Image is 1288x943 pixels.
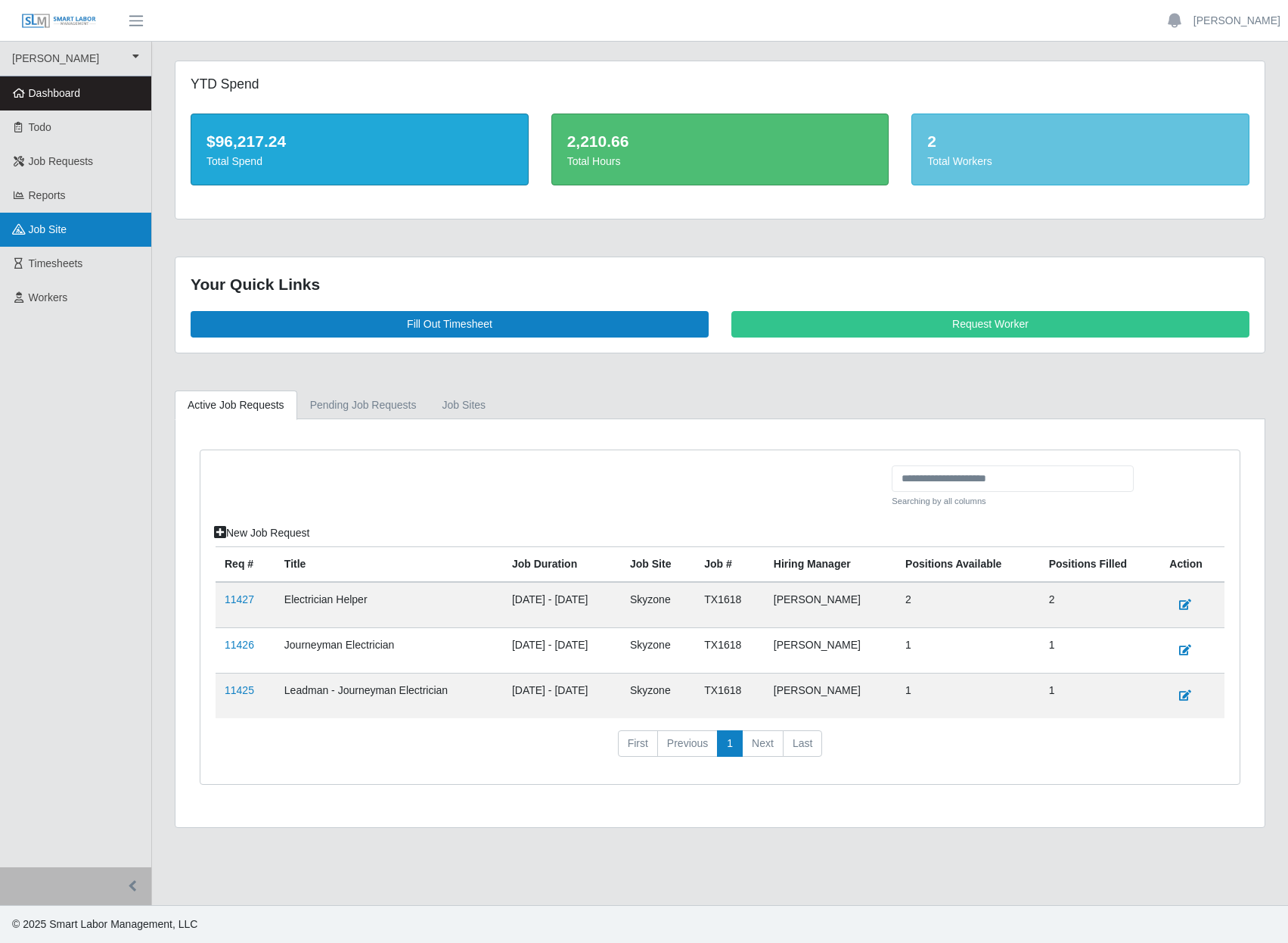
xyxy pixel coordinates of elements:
td: Skyzone [621,673,695,718]
a: Request Worker [731,311,1249,338]
div: Total Spend [206,154,513,170]
div: $96,217.24 [206,129,513,154]
th: Hiring Manager [765,546,896,582]
td: 1 [896,627,1040,673]
a: job sites [430,391,499,420]
span: Timesheets [29,257,83,269]
td: TX1618 [695,582,765,628]
td: Electrician Helper [275,582,503,628]
a: New Job Request [204,520,320,546]
a: 11426 [225,639,254,651]
span: Reports [29,189,66,201]
a: Active Job Requests [175,391,297,420]
td: TX1618 [695,627,765,673]
td: 1 [1040,627,1161,673]
th: Title [275,546,503,582]
span: job site [29,223,67,235]
td: [PERSON_NAME] [765,673,896,718]
th: Positions Available [896,546,1040,582]
span: Todo [29,121,51,133]
span: Workers [29,291,68,303]
td: Leadman - Journeyman Electrician [275,673,503,718]
td: Skyzone [621,627,695,673]
a: [PERSON_NAME] [1193,13,1280,29]
th: Job Duration [503,546,621,582]
a: 1 [717,730,743,758]
td: [PERSON_NAME] [765,627,896,673]
a: 11427 [225,593,254,605]
td: [PERSON_NAME] [765,582,896,628]
td: 2 [1040,582,1161,628]
a: Pending Job Requests [297,391,430,420]
span: Dashboard [29,87,81,99]
div: Total Hours [567,154,874,170]
th: Positions Filled [1040,546,1161,582]
td: [DATE] - [DATE] [503,627,621,673]
small: Searching by all columns [892,495,1134,508]
div: 2,210.66 [567,129,874,154]
th: job site [621,546,695,582]
a: Fill Out Timesheet [191,311,709,338]
td: 2 [896,582,1040,628]
img: SLM Logo [21,13,97,30]
span: Job Requests [29,155,94,167]
div: Total Workers [927,154,1234,170]
td: [DATE] - [DATE] [503,673,621,718]
td: TX1618 [695,673,765,718]
th: Req # [216,546,275,582]
a: 11425 [225,684,254,696]
nav: pagination [216,730,1224,770]
th: Job # [695,546,765,582]
td: [DATE] - [DATE] [503,582,621,628]
h5: YTD Spend [191,76,529,92]
td: Journeyman Electrician [275,627,503,673]
td: 1 [1040,673,1161,718]
th: Action [1160,546,1224,582]
div: 2 [927,129,1234,154]
td: 1 [896,673,1040,718]
td: Skyzone [621,582,695,628]
div: Your Quick Links [191,272,1249,297]
span: © 2025 Smart Labor Management, LLC [12,918,197,930]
